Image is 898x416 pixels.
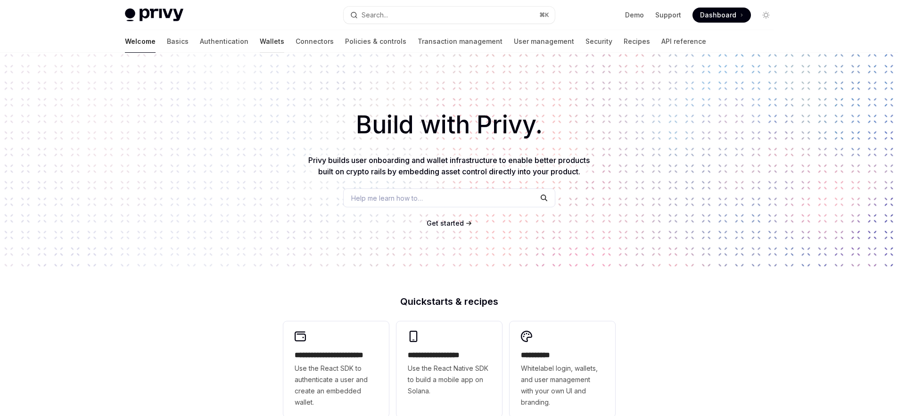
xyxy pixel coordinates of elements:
[351,193,423,203] span: Help me learn how to…
[539,11,549,19] span: ⌘ K
[624,30,650,53] a: Recipes
[700,10,736,20] span: Dashboard
[521,363,604,408] span: Whitelabel login, wallets, and user management with your own UI and branding.
[661,30,706,53] a: API reference
[15,106,883,143] h1: Build with Privy.
[260,30,284,53] a: Wallets
[296,30,334,53] a: Connectors
[692,8,751,23] a: Dashboard
[295,363,378,408] span: Use the React SDK to authenticate a user and create an embedded wallet.
[625,10,644,20] a: Demo
[362,9,388,21] div: Search...
[125,8,183,22] img: light logo
[427,219,464,228] a: Get started
[427,219,464,227] span: Get started
[167,30,189,53] a: Basics
[408,363,491,397] span: Use the React Native SDK to build a mobile app on Solana.
[655,10,681,20] a: Support
[418,30,503,53] a: Transaction management
[283,297,615,306] h2: Quickstarts & recipes
[758,8,774,23] button: Toggle dark mode
[200,30,248,53] a: Authentication
[514,30,574,53] a: User management
[125,30,156,53] a: Welcome
[344,7,555,24] button: Open search
[585,30,612,53] a: Security
[345,30,406,53] a: Policies & controls
[308,155,590,176] span: Privy builds user onboarding and wallet infrastructure to enable better products built on crypto ...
